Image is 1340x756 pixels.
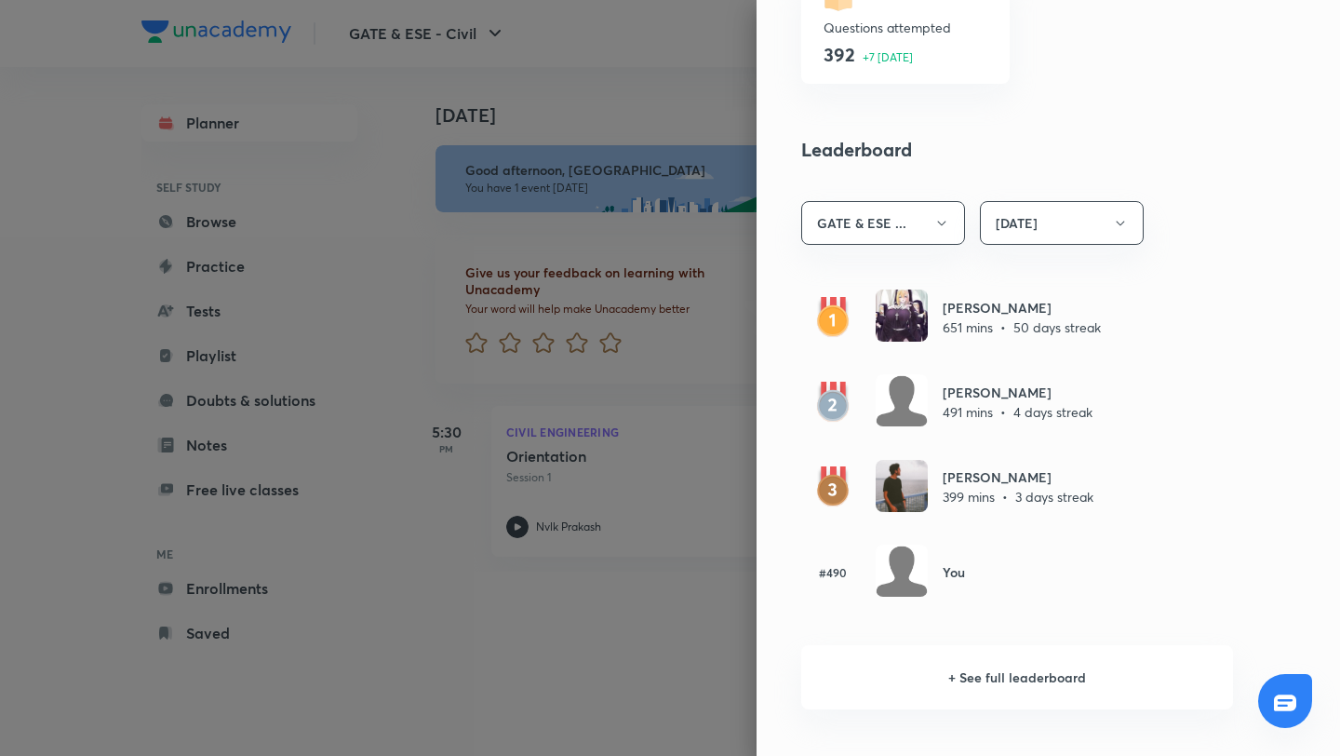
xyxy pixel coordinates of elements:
[801,136,1233,164] h4: Leaderboard
[824,42,855,67] h4: 392
[876,290,928,342] img: Avatar
[943,562,965,582] h6: You
[801,466,864,507] img: rank3.svg
[943,487,1093,506] p: 399 mins • 3 days streak
[943,402,1092,422] p: 491 mins • 4 days streak
[943,317,1101,337] p: 651 mins • 50 days streak
[863,50,913,64] p: +7 [DATE]
[801,297,864,338] img: rank1.svg
[876,374,928,426] img: Avatar
[801,382,864,423] img: rank2.svg
[943,467,1093,487] h6: [PERSON_NAME]
[876,545,928,597] img: Avatar
[980,201,1144,245] button: [DATE]
[824,18,987,37] p: Questions attempted
[801,201,965,245] button: GATE & ESE ...
[801,645,1233,709] h6: + See full leaderboard
[876,460,928,512] img: Avatar
[943,298,1101,317] h6: [PERSON_NAME]
[943,383,1092,402] h6: [PERSON_NAME]
[801,564,864,581] h6: #490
